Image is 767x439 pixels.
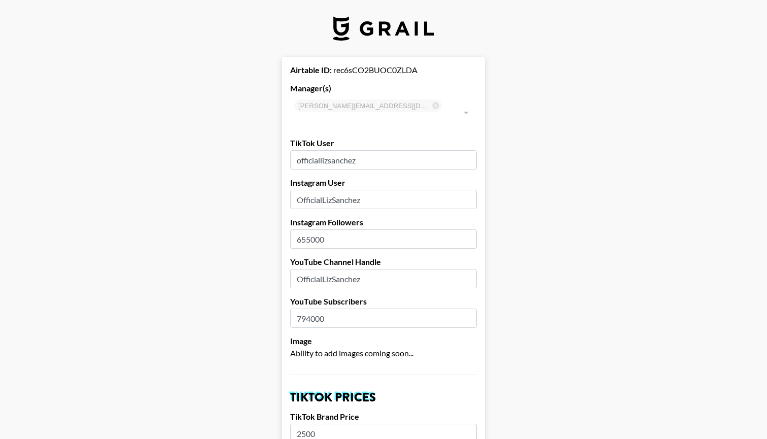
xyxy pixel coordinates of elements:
span: Ability to add images coming soon... [290,348,413,358]
label: YouTube Channel Handle [290,257,477,267]
label: Manager(s) [290,83,477,93]
label: TikTok Brand Price [290,412,477,422]
label: Instagram Followers [290,217,477,227]
label: TikTok User [290,138,477,148]
img: Grail Talent Logo [333,16,434,41]
label: Instagram User [290,178,477,188]
div: rec6sCO2BUOC0ZLDA [290,65,477,75]
h2: TikTok Prices [290,391,477,403]
label: YouTube Subscribers [290,296,477,307]
strong: Airtable ID: [290,65,332,75]
label: Image [290,336,477,346]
